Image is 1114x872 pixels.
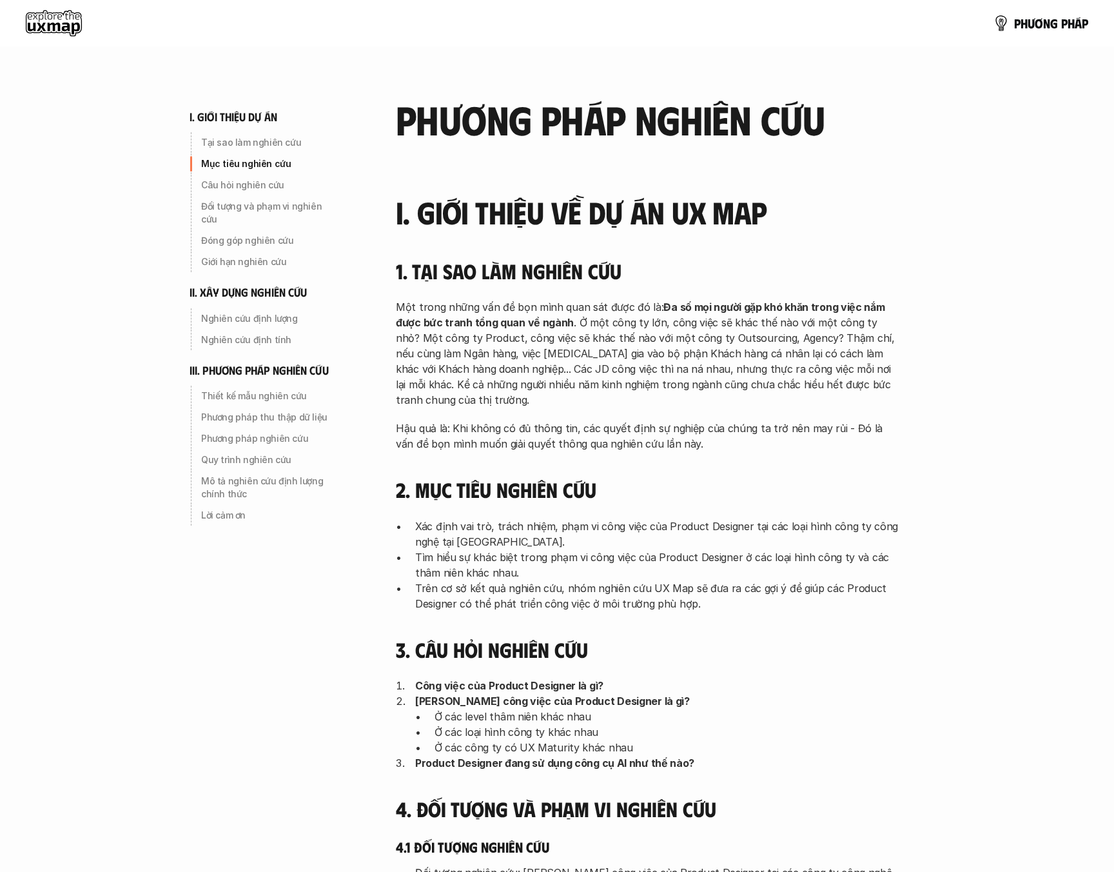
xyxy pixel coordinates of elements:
strong: Product Designer đang sử dụng công cụ AI như thế nào? [415,757,694,769]
p: Quy trình nghiên cứu [201,453,339,466]
strong: [PERSON_NAME] công việc của Product Designer là gì? [415,695,690,708]
p: Trên cơ sở kết quả nghiên cứu, nhóm nghiên cứu UX Map sẽ đưa ra các gợi ý để giúp các Product Des... [415,580,899,611]
a: Quy trình nghiên cứu [190,450,344,470]
a: Tại sao làm nghiên cứu [190,132,344,153]
span: n [1043,16,1050,30]
h4: 3. Câu hỏi nghiên cứu [396,637,899,662]
h3: I. Giới thiệu về dự án UX Map [396,195,899,230]
span: h [1068,16,1075,30]
h2: phương pháp nghiên cứu [396,97,899,141]
p: Nghiên cứu định lượng [201,312,339,325]
h6: iii. phương pháp nghiên cứu [190,363,329,378]
p: Mô tả nghiên cứu định lượng chính thức [201,475,339,500]
h4: 1. Tại sao làm nghiên cứu [396,259,899,283]
strong: Công việc của Product Designer là gì? [415,679,603,692]
a: Mô tả nghiên cứu định lượng chính thức [190,471,344,504]
h6: i. giới thiệu dự án [190,110,277,124]
a: Nghiên cứu định tính [190,330,344,350]
p: Phương pháp thu thập dữ liệu [201,411,339,424]
p: Lời cảm ơn [201,509,339,522]
p: Một trong những vấn đề bọn mình quan sát được đó là: . Ở một công ty lớn, công việc sẽ khác thế n... [396,299,899,408]
p: Tại sao làm nghiên cứu [201,136,339,149]
span: á [1075,16,1082,30]
p: Đối tượng và phạm vi nghiên cứu [201,200,339,226]
p: Phương pháp nghiên cứu [201,432,339,445]
a: Phương pháp nghiên cứu [190,428,344,449]
h6: ii. xây dựng nghiên cứu [190,285,307,300]
span: ơ [1035,16,1043,30]
span: h [1021,16,1028,30]
p: Thiết kế mẫu nghiên cứu [201,390,339,402]
span: g [1050,16,1058,30]
p: Giới hạn nghiên cứu [201,255,339,268]
span: ư [1028,16,1035,30]
p: Nghiên cứu định tính [201,333,339,346]
p: Ở các level thâm niên khác nhau [435,709,899,724]
h4: 4. Đối tượng và phạm vi nghiên cứu [396,797,899,821]
span: p [1014,16,1021,30]
a: Lời cảm ơn [190,505,344,526]
a: Thiết kế mẫu nghiên cứu [190,386,344,406]
a: Giới hạn nghiên cứu [190,252,344,272]
p: Ở các loại hình công ty khác nhau [435,724,899,740]
a: Phương pháp thu thập dữ liệu [190,407,344,428]
p: Câu hỏi nghiên cứu [201,179,339,192]
h4: 2. Mục tiêu nghiên cứu [396,477,899,502]
p: Tìm hiểu sự khác biệt trong phạm vi công việc của Product Designer ở các loại hình công ty và các... [415,550,899,580]
h5: 4.1 Đối tượng nghiên cứu [396,838,899,856]
a: phươngpháp [993,10,1088,36]
a: Mục tiêu nghiên cứu [190,154,344,174]
p: Đóng góp nghiên cứu [201,234,339,247]
p: Mục tiêu nghiên cứu [201,157,339,170]
p: Hậu quả là: Khi không có đủ thông tin, các quyết định sự nghiệp của chúng ta trở nên may rủi - Đó... [396,421,899,451]
p: Ở các công ty có UX Maturity khác nhau [435,740,899,755]
span: p [1061,16,1068,30]
a: Đối tượng và phạm vi nghiên cứu [190,196,344,230]
a: Đóng góp nghiên cứu [190,230,344,251]
span: p [1082,16,1088,30]
a: Câu hỏi nghiên cứu [190,175,344,195]
a: Nghiên cứu định lượng [190,308,344,329]
p: Xác định vai trò, trách nhiệm, phạm vi công việc của Product Designer tại các loại hình công ty c... [415,519,899,550]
